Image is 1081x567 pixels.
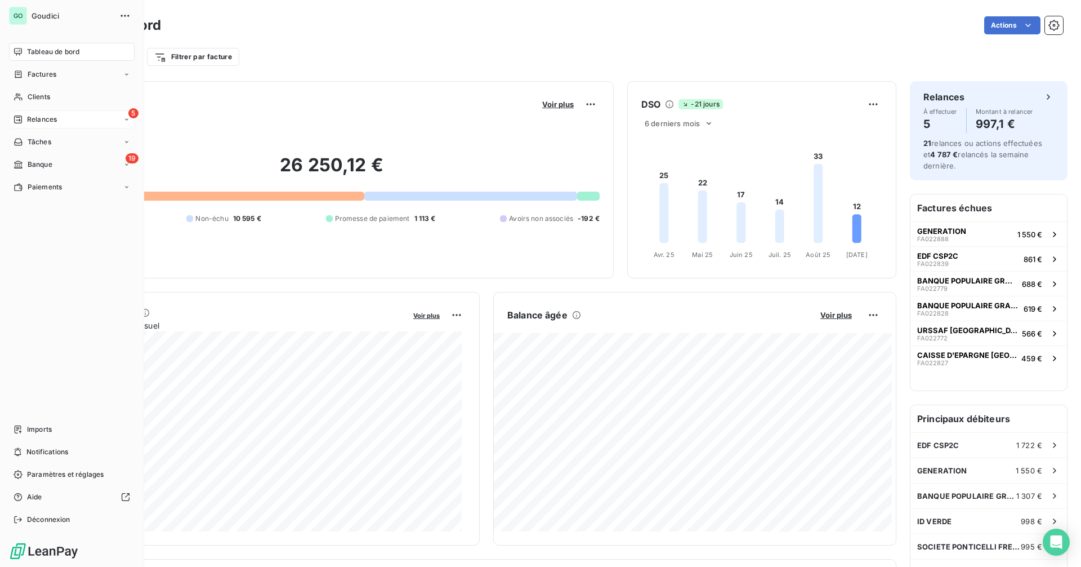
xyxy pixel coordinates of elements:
span: Relances [27,114,57,125]
span: GENERATION [917,227,966,236]
button: Voir plus [410,310,443,320]
h6: DSO [641,98,660,111]
button: BANQUE POPULAIRE GRAND OUESTFA022828619 € [910,296,1067,321]
button: GENERATIONFA0228881 550 € [910,222,1067,246]
span: FA022779 [917,285,948,292]
button: BANQUE POPULAIRE GRAND OUESTFA022779688 € [910,271,1067,296]
span: Voir plus [542,100,574,109]
span: 21 [923,139,931,148]
button: CAISSE D'EPARGNE [GEOGRAPHIC_DATA] PAYS DEFA022827459 € [910,345,1067,370]
span: Promesse de paiement [335,214,410,224]
button: URSSAF [GEOGRAPHIC_DATA]FA022772566 € [910,321,1067,345]
span: Notifications [26,447,68,457]
span: 688 € [1022,280,1042,289]
span: EDF CSP2C [917,251,958,260]
span: FA022888 [917,236,949,242]
span: Aide [27,492,42,502]
span: BANQUE POPULAIRE GRAND OUEST [917,491,1016,500]
span: FA022828 [917,310,949,317]
span: À effectuer [923,108,957,115]
div: Open Intercom Messenger [1043,529,1070,556]
span: Déconnexion [27,515,70,525]
tspan: Juil. 25 [769,251,791,259]
span: Paiements [28,182,62,192]
span: 1 307 € [1016,491,1042,500]
span: Clients [28,92,50,102]
span: Non-échu [195,214,228,224]
span: 998 € [1021,517,1042,526]
tspan: Août 25 [806,251,830,259]
span: 1 113 € [414,214,436,224]
span: CAISSE D'EPARGNE [GEOGRAPHIC_DATA] PAYS DE [917,351,1017,360]
span: relances ou actions effectuées et relancés la semaine dernière. [923,139,1042,170]
span: 1 550 € [1017,230,1042,239]
span: 566 € [1022,329,1042,338]
span: Chiffre d'affaires mensuel [64,320,405,331]
span: Avoirs non associés [509,214,573,224]
span: BANQUE POPULAIRE GRAND OUEST [917,276,1017,285]
tspan: Avr. 25 [654,251,674,259]
button: Voir plus [539,99,577,109]
div: GO [9,7,27,25]
span: Paramètres et réglages [27,469,104,480]
span: Montant à relancer [976,108,1033,115]
span: URSSAF [GEOGRAPHIC_DATA] [917,326,1017,335]
button: EDF CSP2CFA022839861 € [910,246,1067,271]
button: Actions [984,16,1040,34]
span: -192 € [578,214,600,224]
span: 861 € [1024,255,1042,264]
span: FA022772 [917,335,948,342]
span: 619 € [1024,304,1042,313]
tspan: [DATE] [846,251,868,259]
span: -21 jours [678,99,722,109]
span: 459 € [1021,354,1042,363]
span: FA022827 [917,360,948,366]
h6: Factures échues [910,194,1067,222]
span: GENERATION [917,466,967,475]
span: 19 [126,153,139,163]
tspan: Juin 25 [730,251,753,259]
span: FA022839 [917,260,949,267]
span: SOCIETE PONTICELLI FRERES [917,542,1021,551]
span: 995 € [1021,542,1042,551]
span: EDF CSP2C [917,441,959,450]
span: Voir plus [820,311,852,320]
span: Imports [27,424,52,435]
span: 5 [128,108,139,118]
span: 6 derniers mois [645,119,700,128]
span: 1 550 € [1016,466,1042,475]
span: Goudici [32,11,113,20]
span: 1 722 € [1016,441,1042,450]
span: ID VERDE [917,517,952,526]
tspan: Mai 25 [692,251,713,259]
a: Aide [9,488,135,506]
span: Voir plus [413,312,440,320]
h6: Relances [923,90,964,104]
span: Tableau de bord [27,47,79,57]
span: 4 787 € [930,150,958,159]
h2: 26 250,12 € [64,154,600,188]
span: BANQUE POPULAIRE GRAND OUEST [917,301,1019,310]
h4: 5 [923,115,957,133]
button: Voir plus [817,310,855,320]
span: Tâches [28,137,51,147]
span: Banque [28,160,52,170]
h6: Balance âgée [507,308,568,322]
span: 10 595 € [233,214,261,224]
button: Filtrer par facture [147,48,239,66]
img: Logo LeanPay [9,542,79,560]
h6: Principaux débiteurs [910,405,1067,432]
span: Factures [28,69,56,79]
h4: 997,1 € [976,115,1033,133]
